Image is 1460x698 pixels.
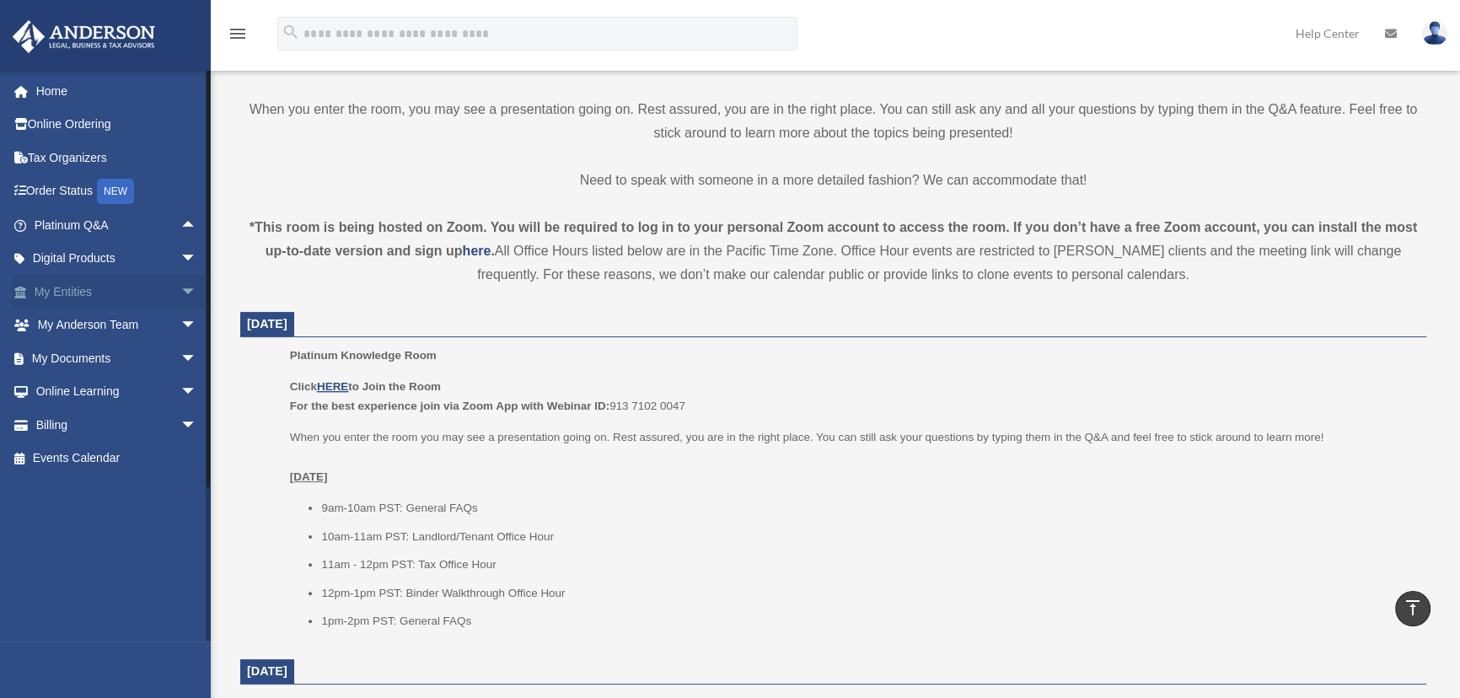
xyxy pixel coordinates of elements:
[240,169,1426,192] p: Need to speak with someone in a more detailed fashion? We can accommodate that!
[12,174,223,209] a: Order StatusNEW
[12,208,223,242] a: Platinum Q&Aarrow_drop_up
[1403,598,1423,618] i: vertical_align_top
[12,108,223,142] a: Online Ordering
[12,375,223,409] a: Online Learningarrow_drop_down
[180,341,214,376] span: arrow_drop_down
[290,400,609,412] b: For the best experience join via Zoom App with Webinar ID:
[228,24,248,44] i: menu
[321,498,1414,518] li: 9am-10am PST: General FAQs
[12,242,223,276] a: Digital Productsarrow_drop_down
[290,349,437,362] span: Platinum Knowledge Room
[321,555,1414,575] li: 11am - 12pm PST: Tax Office Hour
[463,244,491,258] a: here
[180,208,214,243] span: arrow_drop_up
[180,275,214,309] span: arrow_drop_down
[180,242,214,277] span: arrow_drop_down
[12,309,223,342] a: My Anderson Teamarrow_drop_down
[8,20,160,53] img: Anderson Advisors Platinum Portal
[282,23,300,41] i: search
[240,216,1426,287] div: All Office Hours listed below are in the Pacific Time Zone. Office Hour events are restricted to ...
[290,380,441,393] b: Click to Join the Room
[180,408,214,443] span: arrow_drop_down
[12,408,223,442] a: Billingarrow_drop_down
[290,427,1414,487] p: When you enter the room you may see a presentation going on. Rest assured, you are in the right p...
[321,611,1414,631] li: 1pm-2pm PST: General FAQs
[317,380,348,393] a: HERE
[290,377,1414,416] p: 913 7102 0047
[240,98,1426,145] p: When you enter the room, you may see a presentation going on. Rest assured, you are in the right ...
[321,583,1414,604] li: 12pm-1pm PST: Binder Walkthrough Office Hour
[491,244,494,258] strong: .
[180,375,214,410] span: arrow_drop_down
[12,74,223,108] a: Home
[12,442,223,475] a: Events Calendar
[97,179,134,204] div: NEW
[290,470,328,483] u: [DATE]
[180,309,214,343] span: arrow_drop_down
[12,341,223,375] a: My Documentsarrow_drop_down
[250,220,1417,258] strong: *This room is being hosted on Zoom. You will be required to log in to your personal Zoom account ...
[247,664,287,678] span: [DATE]
[12,141,223,174] a: Tax Organizers
[321,527,1414,547] li: 10am-11am PST: Landlord/Tenant Office Hour
[1395,591,1430,626] a: vertical_align_top
[228,30,248,44] a: menu
[12,275,223,309] a: My Entitiesarrow_drop_down
[1422,21,1447,46] img: User Pic
[247,317,287,330] span: [DATE]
